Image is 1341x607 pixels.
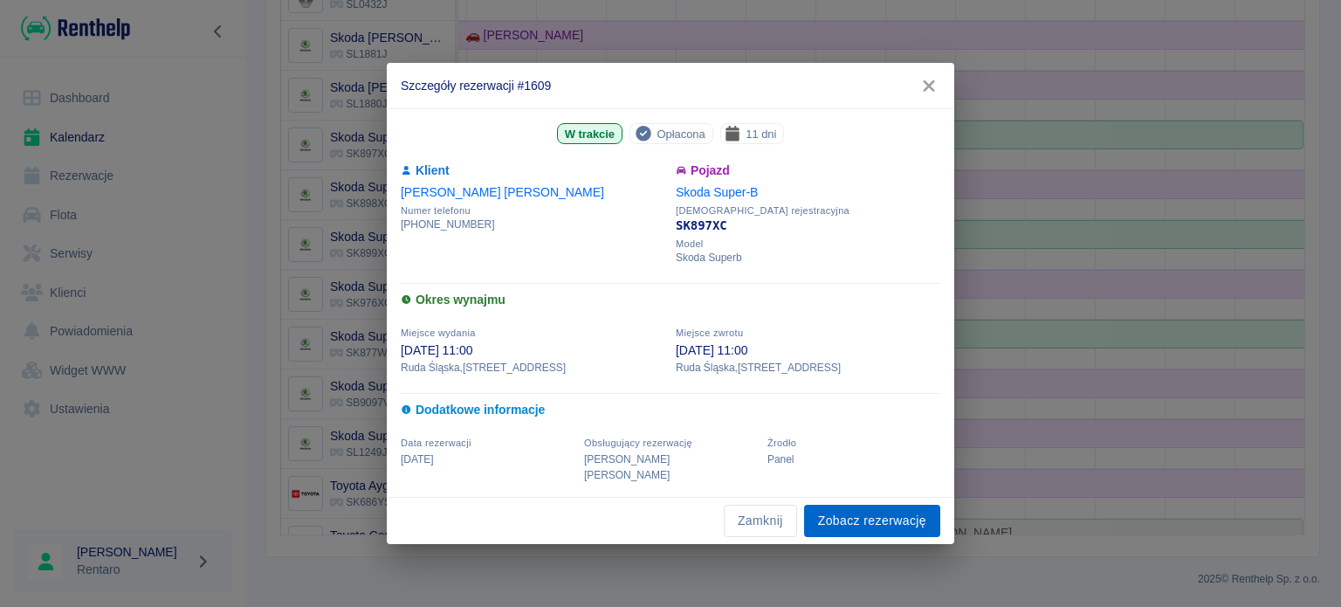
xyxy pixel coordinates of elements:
button: Zamknij [724,505,797,537]
span: Miejsce zwrotu [676,328,743,338]
span: Model [676,238,940,250]
p: [PERSON_NAME] [PERSON_NAME] [584,452,757,483]
h2: Szczegóły rezerwacji #1609 [387,63,954,108]
span: Obsługujący rezerwację [584,438,692,448]
h6: Dodatkowe informacje [401,401,940,419]
p: Ruda Śląska , [STREET_ADDRESS] [676,360,940,376]
span: 11 dni [739,125,783,143]
span: Opłacona [650,125,712,143]
p: [PHONE_NUMBER] [401,217,665,232]
p: [DATE] [401,452,574,467]
a: Zobacz rezerwację [804,505,940,537]
span: Data rezerwacji [401,438,471,448]
span: W trakcie [558,125,622,143]
a: Skoda Super-B [676,185,758,199]
p: Panel [767,452,940,467]
span: Numer telefonu [401,205,665,217]
span: Żrodło [767,438,796,448]
p: [DATE] 11:00 [676,341,940,360]
p: [DATE] 11:00 [401,341,665,360]
h6: Pojazd [676,162,940,180]
span: Miejsce wydania [401,328,476,338]
h6: Klient [401,162,665,180]
h6: Okres wynajmu [401,291,940,309]
p: SK897XC [676,217,940,235]
p: Ruda Śląska , [STREET_ADDRESS] [401,360,665,376]
a: [PERSON_NAME] [PERSON_NAME] [401,185,604,199]
p: Skoda Superb [676,250,940,266]
span: [DEMOGRAPHIC_DATA] rejestracyjna [676,205,940,217]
